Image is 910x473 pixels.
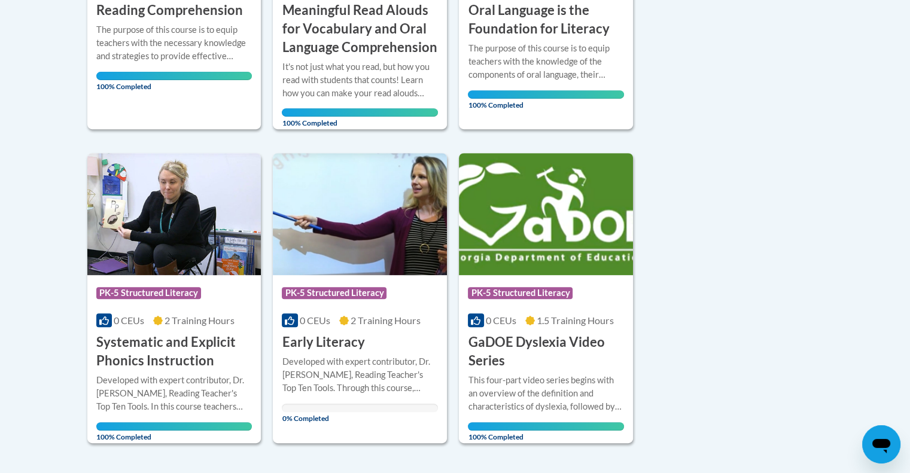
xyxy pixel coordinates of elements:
h3: Reading Comprehension [96,1,243,20]
span: 100% Completed [468,422,624,441]
img: Course Logo [87,153,261,275]
span: PK-5 Structured Literacy [96,287,201,299]
div: Your progress [282,108,438,117]
span: 100% Completed [282,108,438,127]
span: 100% Completed [468,90,624,109]
span: 2 Training Hours [351,315,421,326]
div: This four-part video series begins with an overview of the definition and characteristics of dysl... [468,374,624,413]
iframe: Button to launch messaging window [862,425,900,463]
a: Course LogoPK-5 Structured Literacy0 CEUs1.5 Training Hours GaDOE Dyslexia Video SeriesThis four-... [459,153,633,443]
div: It's not just what you read, but how you read with students that counts! Learn how you can make y... [282,60,438,100]
h3: Systematic and Explicit Phonics Instruction [96,333,252,370]
img: Course Logo [459,153,633,275]
span: PK-5 Structured Literacy [282,287,386,299]
h3: GaDOE Dyslexia Video Series [468,333,624,370]
span: 2 Training Hours [165,315,235,326]
div: Your progress [468,422,624,431]
a: Course LogoPK-5 Structured Literacy0 CEUs2 Training Hours Systematic and Explicit Phonics Instruc... [87,153,261,443]
span: 0 CEUs [300,315,330,326]
div: The purpose of this course is to equip teachers with the necessary knowledge and strategies to pr... [96,23,252,63]
span: 100% Completed [96,422,252,441]
div: Developed with expert contributor, Dr. [PERSON_NAME], Reading Teacher's Top Ten Tools. Through th... [282,355,438,395]
div: Your progress [468,90,624,99]
span: 100% Completed [96,72,252,91]
div: Developed with expert contributor, Dr. [PERSON_NAME], Reading Teacher's Top Ten Tools. In this co... [96,374,252,413]
div: Your progress [96,72,252,80]
h3: Oral Language is the Foundation for Literacy [468,1,624,38]
div: Your progress [96,422,252,431]
span: 1.5 Training Hours [537,315,614,326]
div: The purpose of this course is to equip teachers with the knowledge of the components of oral lang... [468,42,624,81]
a: Course LogoPK-5 Structured Literacy0 CEUs2 Training Hours Early LiteracyDeveloped with expert con... [273,153,447,443]
span: 0 CEUs [486,315,516,326]
span: 0 CEUs [114,315,144,326]
img: Course Logo [273,153,447,275]
h3: Meaningful Read Alouds for Vocabulary and Oral Language Comprehension [282,1,438,56]
h3: Early Literacy [282,333,364,352]
span: PK-5 Structured Literacy [468,287,573,299]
